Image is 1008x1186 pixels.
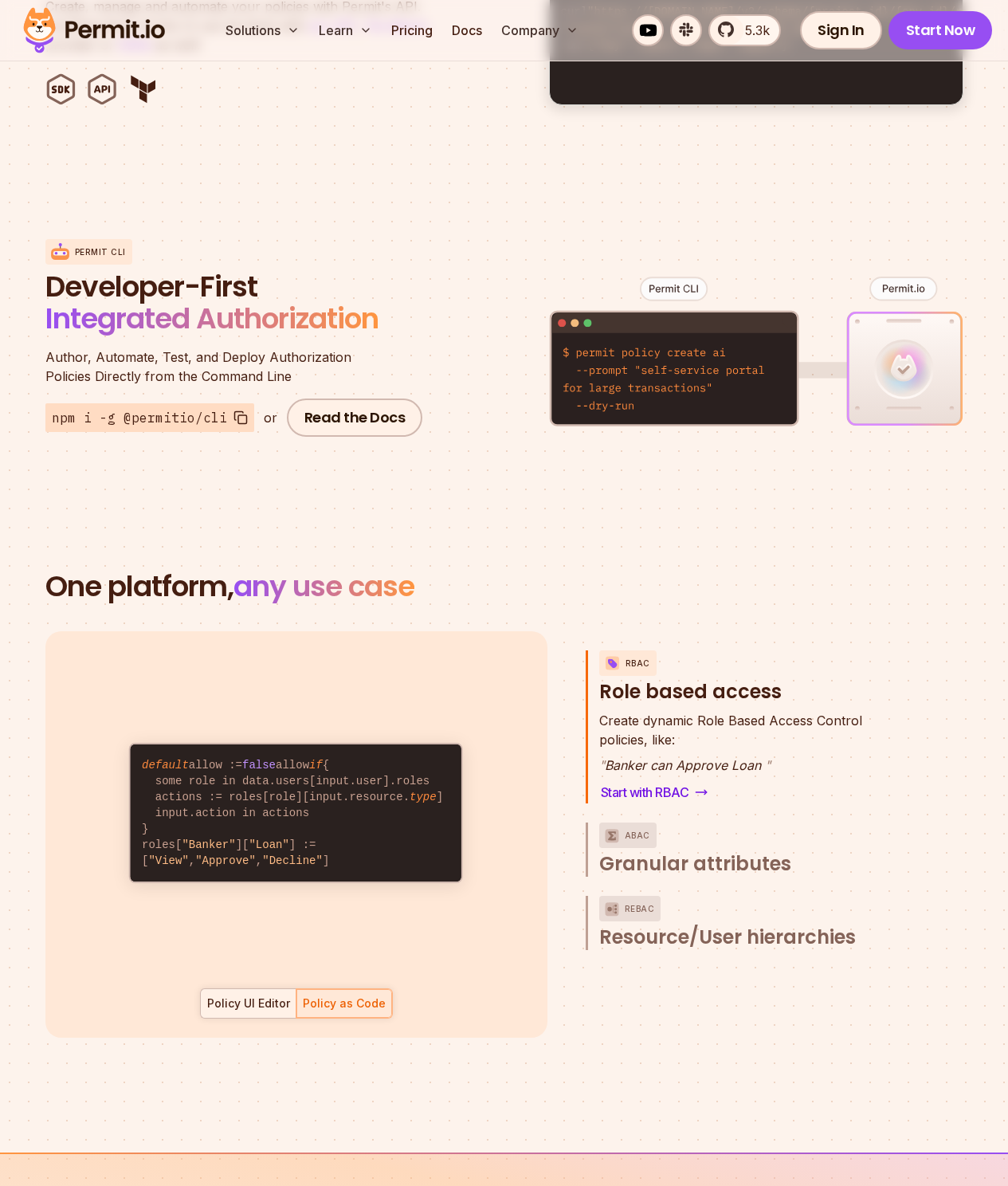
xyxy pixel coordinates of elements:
[708,14,781,46] a: 5.3k
[45,403,254,432] button: npm i -g @permitio/cli
[309,759,323,772] span: if
[262,854,323,867] span: "Decline"
[207,996,290,1011] div: Policy UI Editor
[312,14,378,46] button: Learn
[765,757,771,773] span: "
[219,14,306,46] button: Solutions
[445,14,488,46] a: Docs
[800,11,882,49] a: Sign In
[888,11,993,49] a: Start Now
[52,408,227,427] span: npm i -g @permitio/cli
[625,896,655,921] p: ReBAC
[45,348,428,386] p: Policies Directly from the Command Line
[200,988,296,1019] button: Policy UI Editor
[599,896,896,950] button: ReBACResource/User hierarchies
[131,744,461,882] code: allow := allow { some role in data.users[input.user].roles actions := roles[role][input.resource....
[410,791,437,803] span: type
[233,566,414,607] span: any use case
[599,851,791,877] span: Granular attributes
[599,925,856,950] span: Resource/User hierarchies
[495,14,585,46] button: Company
[16,3,172,57] img: Permit logo
[599,711,862,749] p: policies, like:
[599,711,862,730] span: Create dynamic Role Based Access Control
[735,21,770,40] span: 5.3k
[242,759,276,772] span: false
[599,757,605,773] span: "
[599,711,896,803] div: RBACRole based access
[599,823,896,877] button: ABACGranular attributes
[264,408,277,427] div: or
[195,854,256,867] span: "Approve"
[45,348,428,367] span: Author, Automate, Test, and Deploy Authorization
[75,246,126,258] p: Permit CLI
[182,838,235,851] span: "Banker"
[45,271,428,303] span: Developer-First
[45,298,378,339] span: Integrated Authorization
[148,854,188,867] span: "View"
[385,14,439,46] a: Pricing
[142,759,189,772] span: default
[249,838,288,851] span: "Loan"
[625,823,650,848] p: ABAC
[45,571,963,603] h2: One platform,
[599,756,862,775] p: Banker can Approve Loan
[287,399,423,437] a: Read the Docs
[599,781,710,803] a: Start with RBAC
